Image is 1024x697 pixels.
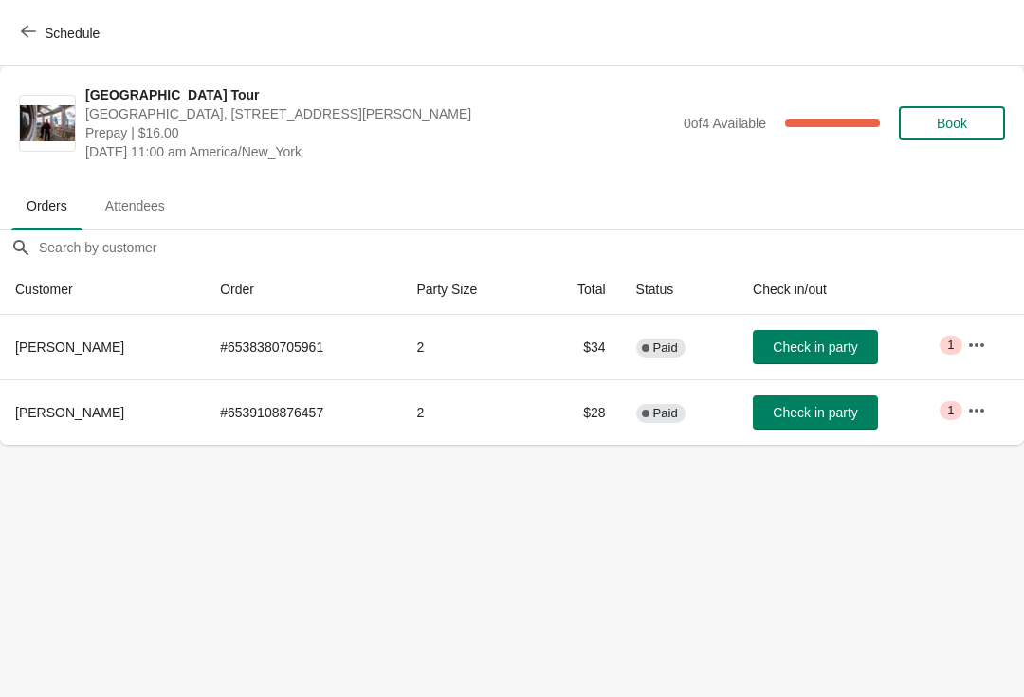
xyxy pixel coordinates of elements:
span: [PERSON_NAME] [15,339,124,355]
span: 1 [947,338,954,353]
span: Attendees [90,189,180,223]
span: Check in party [773,405,857,420]
span: [GEOGRAPHIC_DATA] Tour [85,85,674,104]
th: Check in/out [738,265,952,315]
td: # 6539108876457 [205,379,401,445]
th: Party Size [401,265,535,315]
td: 2 [401,379,535,445]
span: Book [937,116,967,131]
th: Total [535,265,620,315]
td: 2 [401,315,535,379]
span: Schedule [45,26,100,41]
button: Schedule [9,16,115,50]
input: Search by customer [38,230,1024,265]
th: Status [621,265,738,315]
button: Book [899,106,1005,140]
td: $28 [535,379,620,445]
td: # 6538380705961 [205,315,401,379]
button: Check in party [753,330,878,364]
button: Check in party [753,395,878,430]
span: Paid [653,406,678,421]
span: Orders [11,189,82,223]
span: Check in party [773,339,857,355]
img: City Hall Tower Tour [20,105,75,142]
span: [GEOGRAPHIC_DATA], [STREET_ADDRESS][PERSON_NAME] [85,104,674,123]
td: $34 [535,315,620,379]
span: [DATE] 11:00 am America/New_York [85,142,674,161]
span: Prepay | $16.00 [85,123,674,142]
span: 1 [947,403,954,418]
span: 0 of 4 Available [684,116,766,131]
span: Paid [653,340,678,356]
th: Order [205,265,401,315]
span: [PERSON_NAME] [15,405,124,420]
